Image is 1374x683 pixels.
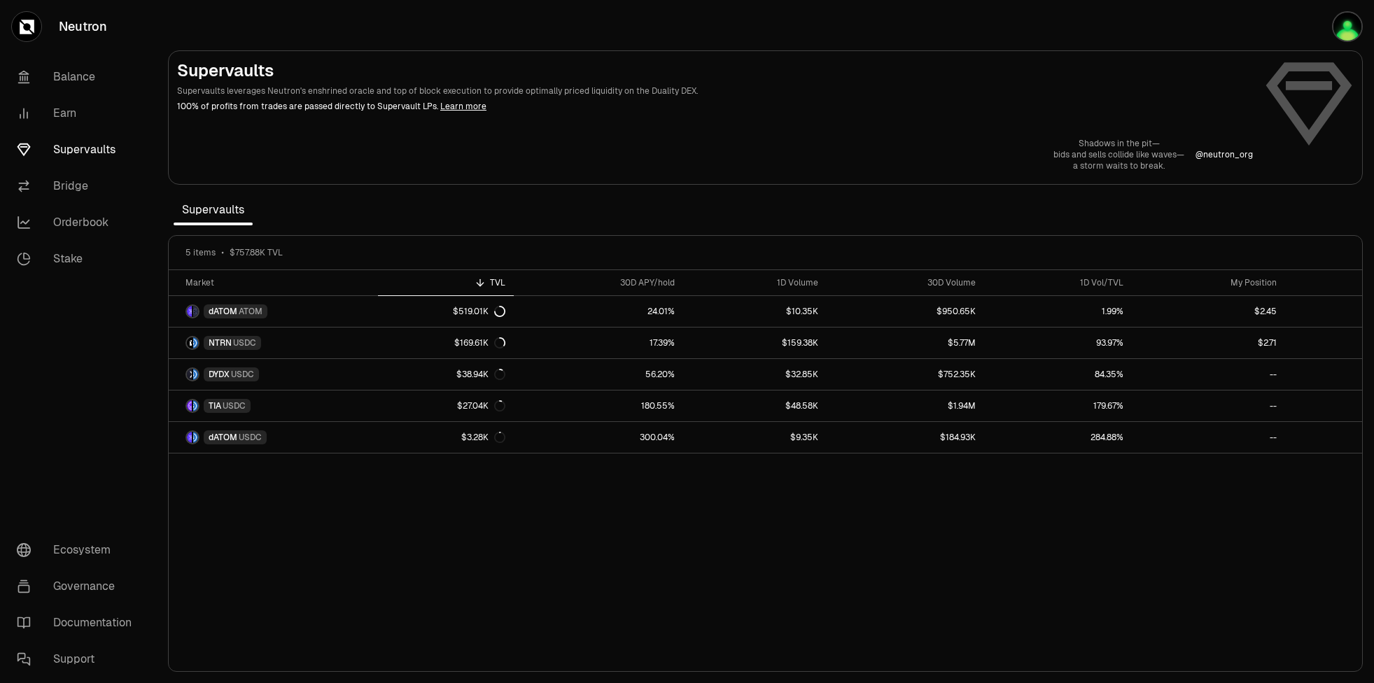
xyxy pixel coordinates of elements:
a: TIA LogoUSDC LogoTIAUSDC [169,390,378,421]
span: $757.88K TVL [230,247,283,258]
a: Earn [6,95,151,132]
a: Ecosystem [6,532,151,568]
img: Main Wallet [1332,11,1363,42]
a: $32.85K [683,359,827,390]
img: dATOM Logo [187,306,192,317]
a: $1.94M [827,390,984,421]
a: NTRN LogoUSDC LogoNTRNUSDC [169,328,378,358]
img: USDC Logo [193,432,198,443]
a: $48.58K [683,390,827,421]
a: -- [1132,390,1285,421]
p: @ neutron_org [1196,149,1253,160]
a: Governance [6,568,151,605]
a: 56.20% [514,359,683,390]
span: TIA [209,400,221,411]
img: ATOM Logo [193,306,198,317]
div: $519.01K [453,306,505,317]
a: 300.04% [514,422,683,453]
span: USDC [231,369,254,380]
img: dATOM Logo [187,432,192,443]
a: 93.97% [984,328,1132,358]
a: $159.38K [683,328,827,358]
a: $5.77M [827,328,984,358]
a: $9.35K [683,422,827,453]
p: Shadows in the pit— [1053,138,1184,149]
a: $184.93K [827,422,984,453]
a: $950.65K [827,296,984,327]
div: 30D APY/hold [522,277,675,288]
a: $27.04K [378,390,514,421]
a: 17.39% [514,328,683,358]
div: $38.94K [456,369,505,380]
span: ATOM [239,306,262,317]
a: Shadows in the pit—bids and sells collide like waves—a storm waits to break. [1053,138,1184,171]
a: Learn more [440,101,486,112]
a: $2.45 [1132,296,1285,327]
a: $2.71 [1132,328,1285,358]
a: Documentation [6,605,151,641]
a: $3.28K [378,422,514,453]
a: 179.67% [984,390,1132,421]
a: $752.35K [827,359,984,390]
a: @neutron_org [1196,149,1253,160]
a: dATOM LogoUSDC LogodATOMUSDC [169,422,378,453]
div: $3.28K [461,432,505,443]
span: dATOM [209,306,237,317]
p: Supervaults leverages Neutron's enshrined oracle and top of block execution to provide optimally ... [177,85,1253,97]
a: Balance [6,59,151,95]
div: 30D Volume [835,277,976,288]
div: TVL [386,277,505,288]
div: My Position [1140,277,1277,288]
a: -- [1132,359,1285,390]
div: Market [185,277,370,288]
a: Stake [6,241,151,277]
a: $169.61K [378,328,514,358]
a: 1.99% [984,296,1132,327]
a: -- [1132,422,1285,453]
a: 84.35% [984,359,1132,390]
p: bids and sells collide like waves— [1053,149,1184,160]
div: 1D Volume [692,277,818,288]
a: 180.55% [514,390,683,421]
a: 24.01% [514,296,683,327]
a: DYDX LogoUSDC LogoDYDXUSDC [169,359,378,390]
img: USDC Logo [193,400,198,411]
a: dATOM LogoATOM LogodATOMATOM [169,296,378,327]
span: 5 items [185,247,216,258]
a: Support [6,641,151,677]
a: 284.88% [984,422,1132,453]
img: USDC Logo [193,337,198,348]
span: USDC [233,337,256,348]
a: $38.94K [378,359,514,390]
span: dATOM [209,432,237,443]
a: Orderbook [6,204,151,241]
h2: Supervaults [177,59,1253,82]
a: Bridge [6,168,151,204]
a: $519.01K [378,296,514,327]
p: 100% of profits from trades are passed directly to Supervault LPs. [177,100,1253,113]
span: USDC [239,432,262,443]
div: 1D Vol/TVL [993,277,1123,288]
img: USDC Logo [193,369,198,380]
div: $27.04K [457,400,505,411]
img: NTRN Logo [187,337,192,348]
span: NTRN [209,337,232,348]
p: a storm waits to break. [1053,160,1184,171]
span: USDC [223,400,246,411]
span: Supervaults [174,196,253,224]
a: Supervaults [6,132,151,168]
div: $169.61K [454,337,505,348]
img: DYDX Logo [187,369,192,380]
a: $10.35K [683,296,827,327]
img: TIA Logo [187,400,192,411]
span: DYDX [209,369,230,380]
